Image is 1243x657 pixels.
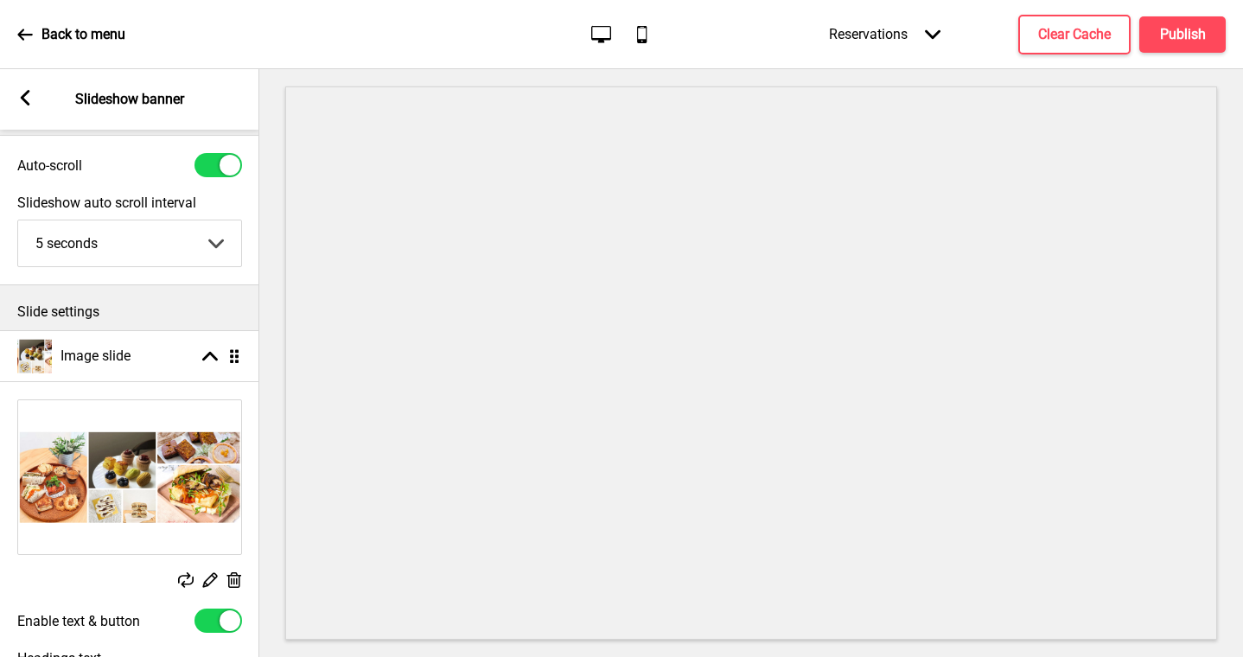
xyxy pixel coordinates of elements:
[75,90,184,109] p: Slideshow banner
[1160,25,1206,44] h4: Publish
[812,9,958,60] div: Reservations
[41,25,125,44] p: Back to menu
[17,613,140,629] label: Enable text & button
[1038,25,1111,44] h4: Clear Cache
[17,11,125,58] a: Back to menu
[17,303,242,322] p: Slide settings
[17,157,82,174] label: Auto-scroll
[61,347,131,366] h4: Image slide
[18,400,241,554] img: Image
[1139,16,1226,53] button: Publish
[1018,15,1131,54] button: Clear Cache
[17,195,242,211] label: Slideshow auto scroll interval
